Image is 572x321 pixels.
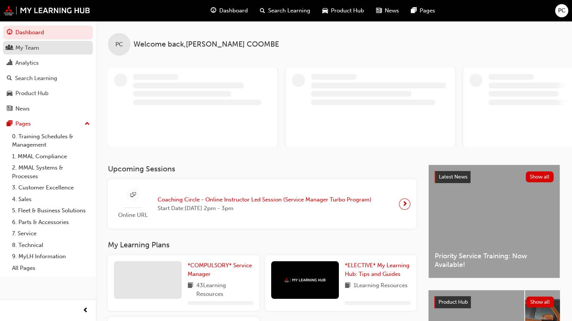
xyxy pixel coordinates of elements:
span: guage-icon [211,6,216,15]
button: Show all [526,171,554,182]
a: *COMPULSORY* Service Manager [188,261,253,278]
img: mmal [4,6,90,15]
a: 5. Fleet & Business Solutions [9,205,93,217]
a: 0. Training Schedules & Management [9,131,93,151]
a: guage-iconDashboard [205,3,254,18]
a: Search Learning [3,71,93,85]
button: Pages [3,117,93,131]
span: Coaching Circle - Online Instructor Led Session (Service Manager Turbo Program) [158,195,372,204]
button: Show all [526,297,554,307]
a: Dashboard [3,26,93,39]
span: chart-icon [7,60,12,67]
span: PC [558,6,566,15]
a: news-iconNews [370,3,405,18]
div: My Team [15,44,39,52]
button: DashboardMy TeamAnalyticsSearch LearningProduct HubNews [3,24,93,117]
a: 2. MMAL Systems & Processes [9,162,93,182]
a: 8. Technical [9,239,93,251]
a: Latest NewsShow all [435,171,554,183]
button: PC [555,4,568,17]
a: My Team [3,41,93,55]
span: Start Date: [DATE] 2pm - 3pm [158,204,372,213]
span: Search Learning [268,6,310,15]
span: book-icon [188,281,193,298]
a: Latest NewsShow allPriority Service Training: Now Available! [428,165,560,278]
span: news-icon [376,6,382,15]
span: guage-icon [7,29,12,36]
a: 9. MyLH Information [9,251,93,262]
div: Search Learning [15,74,57,83]
a: Product HubShow all [434,296,554,308]
a: Product Hub [3,86,93,100]
a: *ELECTIVE* My Learning Hub: Tips and Guides [345,261,410,278]
span: Priority Service Training: Now Available! [435,252,554,269]
span: News [385,6,399,15]
span: PC [115,40,123,49]
span: pages-icon [411,6,417,15]
a: 1. MMAL Compliance [9,151,93,162]
span: Welcome back , [PERSON_NAME] COOMBE [134,40,279,49]
a: Analytics [3,56,93,70]
a: All Pages [9,262,93,274]
img: mmal [284,278,326,283]
span: *COMPULSORY* Service Manager [188,262,252,277]
a: 7. Service [9,228,93,239]
span: people-icon [7,45,12,51]
div: News [15,104,30,113]
span: search-icon [7,75,12,82]
span: search-icon [260,6,265,15]
span: up-icon [85,119,90,129]
span: car-icon [7,90,12,97]
span: next-icon [402,199,408,209]
a: 3. Customer Excellence [9,182,93,194]
a: News [3,102,93,116]
a: car-iconProduct Hub [316,3,370,18]
span: 43 Learning Resources [196,281,253,298]
span: Pages [420,6,435,15]
span: car-icon [322,6,328,15]
div: Analytics [15,59,39,67]
div: Product Hub [15,89,49,98]
a: Online URLCoaching Circle - Online Instructor Led Session (Service Manager Turbo Program)Start Da... [114,185,410,223]
a: 4. Sales [9,194,93,205]
span: Latest News [439,174,467,180]
h3: Upcoming Sessions [108,165,416,173]
span: news-icon [7,106,12,112]
span: Online URL [114,211,152,220]
span: Product Hub [438,299,468,305]
span: Product Hub [331,6,364,15]
a: pages-iconPages [405,3,441,18]
span: Dashboard [219,6,248,15]
span: prev-icon [83,306,88,315]
div: Pages [15,120,31,128]
a: 6. Parts & Accessories [9,217,93,228]
a: search-iconSearch Learning [254,3,316,18]
span: book-icon [345,281,350,291]
span: 1 Learning Resources [354,281,408,291]
h3: My Learning Plans [108,241,416,249]
span: sessionType_ONLINE_URL-icon [130,191,136,200]
span: *ELECTIVE* My Learning Hub: Tips and Guides [345,262,410,277]
span: pages-icon [7,121,12,127]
